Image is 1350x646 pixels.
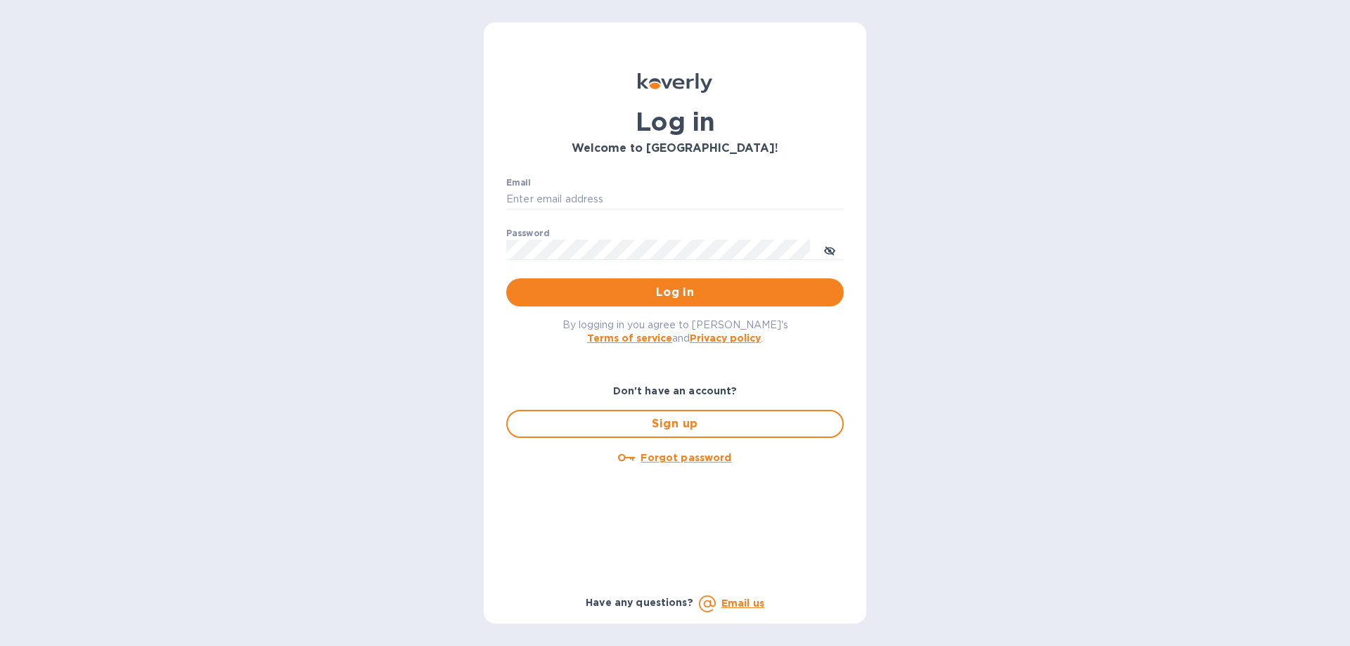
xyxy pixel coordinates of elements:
[506,229,549,238] label: Password
[517,284,832,301] span: Log in
[587,332,672,344] a: Terms of service
[506,179,531,187] label: Email
[506,107,844,136] h1: Log in
[641,452,731,463] u: Forgot password
[506,189,844,210] input: Enter email address
[506,278,844,306] button: Log in
[816,235,844,264] button: toggle password visibility
[586,597,693,608] b: Have any questions?
[638,73,712,93] img: Koverly
[690,332,761,344] a: Privacy policy
[506,142,844,155] h3: Welcome to [GEOGRAPHIC_DATA]!
[613,385,738,396] b: Don't have an account?
[721,597,764,609] a: Email us
[562,319,788,344] span: By logging in you agree to [PERSON_NAME]'s and .
[506,410,844,438] button: Sign up
[519,415,831,432] span: Sign up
